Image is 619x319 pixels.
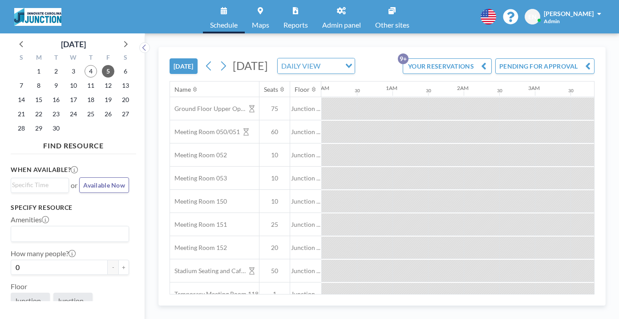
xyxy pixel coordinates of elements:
[11,282,27,291] label: Floor
[283,21,308,29] span: Reports
[118,260,129,275] button: +
[11,249,76,258] label: How many people?
[102,94,114,106] span: Friday, September 19, 2025
[495,58,595,74] button: PENDING FOR APPROVAL
[170,128,240,136] span: Meeting Room 050/051
[11,178,69,192] div: Search for option
[85,65,97,78] span: Thursday, September 4, 2025
[32,108,45,120] span: Monday, September 22, 2025
[375,21,409,29] span: Other sites
[85,79,97,92] span: Thursday, September 11, 2025
[119,79,132,92] span: Saturday, September 13, 2025
[290,151,321,159] span: Junction ...
[170,174,227,182] span: Meeting Room 053
[259,267,290,275] span: 50
[11,138,136,150] h4: FIND RESOURCE
[119,94,132,106] span: Saturday, September 20, 2025
[82,53,99,64] div: T
[65,53,82,64] div: W
[259,105,290,113] span: 75
[85,108,97,120] span: Thursday, September 25, 2025
[102,79,114,92] span: Friday, September 12, 2025
[15,79,28,92] span: Sunday, September 7, 2025
[13,53,30,64] div: S
[290,244,321,252] span: Junction ...
[170,151,227,159] span: Meeting Room 052
[14,8,61,26] img: organization-logo
[568,88,574,94] div: 30
[528,13,537,21] span: EN
[14,296,46,305] span: Junction ...
[259,290,290,298] span: 1
[259,221,290,229] span: 25
[279,60,322,72] span: DAILY VIEW
[259,174,290,182] span: 10
[398,53,409,64] p: 9+
[71,181,77,190] span: or
[170,197,227,205] span: Meeting Room 150
[528,85,540,91] div: 3AM
[290,174,321,182] span: Junction ...
[386,85,397,91] div: 1AM
[170,221,227,229] span: Meeting Room 151
[11,204,129,212] h3: Specify resource
[79,177,129,193] button: Available Now
[170,58,198,74] button: [DATE]
[67,65,80,78] span: Wednesday, September 3, 2025
[12,180,64,190] input: Search for option
[290,197,321,205] span: Junction ...
[67,94,80,106] span: Wednesday, September 17, 2025
[102,108,114,120] span: Friday, September 26, 2025
[50,65,62,78] span: Tuesday, September 2, 2025
[355,88,360,94] div: 30
[108,260,118,275] button: -
[50,122,62,135] span: Tuesday, September 30, 2025
[170,105,246,113] span: Ground Floor Upper Open Area
[403,58,492,74] button: YOUR RESERVATIONS9+
[83,181,125,189] span: Available Now
[322,21,361,29] span: Admin panel
[252,21,269,29] span: Maps
[264,86,278,94] div: Seats
[170,267,246,275] span: Stadium Seating and Cafe area
[497,88,502,94] div: 30
[457,85,469,91] div: 2AM
[278,58,355,74] div: Search for option
[48,53,65,64] div: T
[323,60,340,72] input: Search for option
[32,79,45,92] span: Monday, September 8, 2025
[119,65,132,78] span: Saturday, September 6, 2025
[259,128,290,136] span: 60
[544,18,560,25] span: Admin
[259,151,290,159] span: 10
[290,290,321,298] span: Junction ...
[11,226,129,241] div: Search for option
[174,86,191,94] div: Name
[15,122,28,135] span: Sunday, September 28, 2025
[170,290,259,298] span: Temporary Meeting Room 118
[315,85,329,91] div: 12AM
[290,267,321,275] span: Junction ...
[50,94,62,106] span: Tuesday, September 16, 2025
[15,108,28,120] span: Sunday, September 21, 2025
[233,59,268,72] span: [DATE]
[290,128,321,136] span: Junction ...
[259,197,290,205] span: 10
[170,244,227,252] span: Meeting Room 152
[57,296,89,305] span: Junction ...
[11,215,49,224] label: Amenities
[85,94,97,106] span: Thursday, September 18, 2025
[210,21,238,29] span: Schedule
[50,108,62,120] span: Tuesday, September 23, 2025
[32,94,45,106] span: Monday, September 15, 2025
[30,53,48,64] div: M
[117,53,134,64] div: S
[544,10,594,17] span: [PERSON_NAME]
[102,65,114,78] span: Friday, September 5, 2025
[99,53,117,64] div: F
[290,221,321,229] span: Junction ...
[119,108,132,120] span: Saturday, September 27, 2025
[259,244,290,252] span: 20
[290,105,321,113] span: Junction ...
[67,108,80,120] span: Wednesday, September 24, 2025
